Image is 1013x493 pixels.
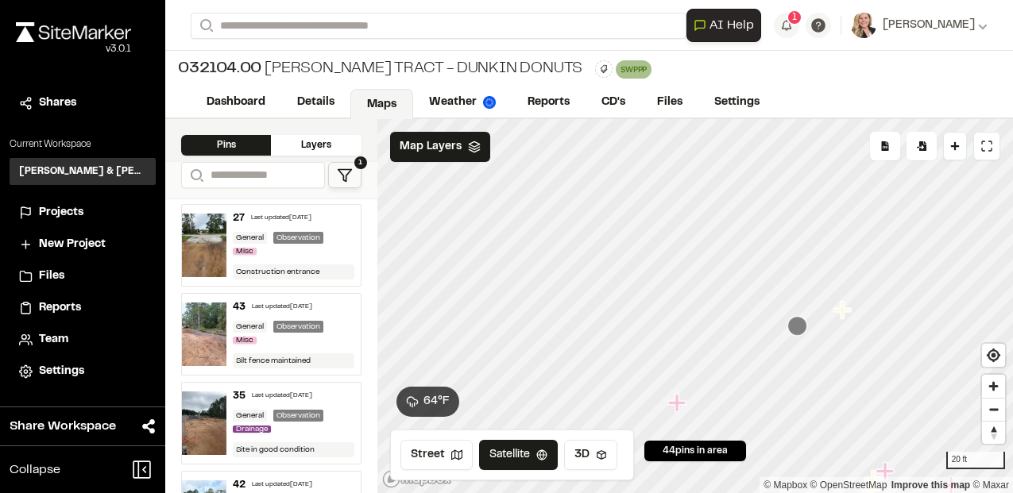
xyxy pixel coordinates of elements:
img: file [182,302,226,366]
span: 64 ° F [423,393,450,410]
div: Layers [271,135,361,156]
img: User [851,13,876,38]
div: Map marker [668,393,689,414]
div: 42 [233,478,246,492]
div: No pins available to export [870,132,900,160]
div: 20 ft [946,452,1005,469]
div: 43 [233,300,246,314]
a: Files [19,268,146,285]
div: Last updated [DATE] [251,214,311,223]
div: 35 [233,389,246,403]
a: Weather [413,87,512,117]
span: Reset bearing to north [982,422,1005,444]
span: [PERSON_NAME] [883,17,975,34]
div: Last updated [DATE] [252,302,312,312]
button: 1 [774,13,799,38]
div: SWPPP [616,60,651,79]
span: 1 [354,156,367,169]
span: Misc [233,248,257,255]
div: Open AI Assistant [686,9,767,42]
button: Open AI Assistant [686,9,761,42]
button: 64°F [396,387,459,417]
span: Collapse [10,460,60,480]
span: Settings [39,363,84,380]
button: Search [191,13,219,39]
button: Zoom in [982,375,1005,398]
a: Reports [19,299,146,317]
div: Observation [273,410,323,422]
div: Last updated [DATE] [252,391,312,401]
img: precipai.png [483,96,496,109]
div: Last updated [DATE] [252,480,312,490]
a: Maps [350,89,413,119]
a: Shares [19,94,146,112]
div: Map marker [864,469,885,490]
p: Current Workspace [10,137,156,152]
div: General [233,232,267,244]
span: Map Layers [400,138,462,156]
a: Files [641,87,698,117]
button: 3D [564,440,617,470]
h3: [PERSON_NAME] & [PERSON_NAME] Inc. [19,164,146,179]
div: General [233,321,267,333]
span: 032104.00 [178,57,261,81]
a: New Project [19,236,146,253]
div: Map marker [833,300,854,321]
a: Mapbox [764,480,807,491]
a: Settings [19,363,146,380]
a: Map feedback [891,480,970,491]
div: Observation [273,232,323,244]
span: Projects [39,204,83,221]
button: Street [400,440,473,470]
div: Oh geez...please don't... [16,42,131,56]
button: Satellite [479,440,558,470]
a: Details [281,87,350,117]
a: CD's [586,87,641,117]
button: 1 [328,162,362,188]
button: Search [181,162,210,188]
span: Zoom out [982,399,1005,421]
button: [PERSON_NAME] [851,13,988,38]
div: Pins [181,135,271,156]
a: Dashboard [191,87,281,117]
button: Find my location [982,344,1005,367]
a: OpenStreetMap [810,480,887,491]
span: Team [39,331,68,349]
span: Drainage [233,426,271,433]
img: file [182,391,226,455]
span: Reports [39,299,81,317]
div: Site in good condition [233,442,354,457]
div: Observation [273,321,323,333]
img: file [182,214,226,277]
div: General [233,410,267,422]
span: Misc [233,337,257,344]
button: Edit Tags [595,60,613,78]
span: Shares [39,94,76,112]
div: Map marker [787,316,808,337]
div: Map marker [876,461,897,482]
span: Files [39,268,64,285]
a: Team [19,331,146,349]
a: Reports [512,87,586,117]
div: Import Pins into your project [907,132,937,160]
img: rebrand.png [16,22,131,42]
span: New Project [39,236,106,253]
div: [PERSON_NAME] Tract - Dunkin Donuts [178,57,582,81]
div: 27 [233,211,245,225]
div: Silt fence maintained [233,353,354,368]
button: Reset bearing to north [982,421,1005,444]
span: 44 pins in area [663,444,728,458]
div: Construction entrance [233,264,354,279]
a: Mapbox logo [382,470,452,488]
a: Projects [19,204,146,221]
span: AI Help [709,16,754,35]
button: Zoom out [982,398,1005,421]
span: 1 [792,10,797,25]
span: Share Workspace [10,417,116,436]
a: Settings [698,87,775,117]
a: Maxar [972,480,1009,491]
